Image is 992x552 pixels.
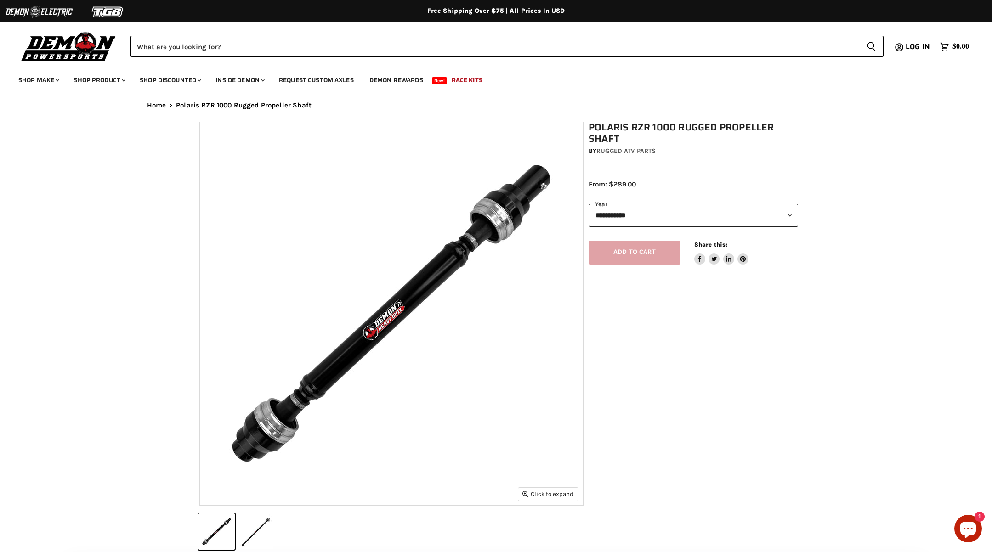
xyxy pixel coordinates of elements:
a: Home [147,101,166,109]
a: Rugged ATV Parts [596,147,656,155]
div: by [589,146,798,156]
img: IMAGE [200,122,583,505]
h1: Polaris RZR 1000 Rugged Propeller Shaft [589,122,798,145]
input: Search [130,36,859,57]
button: Click to expand [518,488,578,500]
button: IMAGE thumbnail [198,513,235,550]
aside: Share this: [694,241,749,265]
a: Race Kits [445,71,489,90]
inbox-online-store-chat: Shopify online store chat [952,515,985,545]
img: Demon Electric Logo 2 [5,3,74,21]
a: Inside Demon [209,71,270,90]
span: Click to expand [522,490,573,497]
a: Log in [901,43,935,51]
nav: Breadcrumbs [129,101,864,109]
a: Request Custom Axles [272,71,361,90]
span: New! [432,77,448,84]
button: Search [859,36,884,57]
form: Product [130,36,884,57]
ul: Main menu [11,67,967,90]
div: Free Shipping Over $75 | All Prices In USD [129,7,864,15]
img: Demon Powersports [18,30,119,62]
a: Shop Discounted [133,71,207,90]
img: TGB Logo 2 [74,3,142,21]
button: IMAGE thumbnail [238,513,274,550]
span: Polaris RZR 1000 Rugged Propeller Shaft [176,101,312,109]
select: year [589,204,798,226]
span: Log in [906,41,930,52]
a: Shop Make [11,71,65,90]
span: Share this: [694,241,727,248]
span: $0.00 [952,42,969,51]
a: $0.00 [935,40,974,53]
a: Shop Product [67,71,131,90]
a: Demon Rewards [363,71,430,90]
span: From: $289.00 [589,180,636,188]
